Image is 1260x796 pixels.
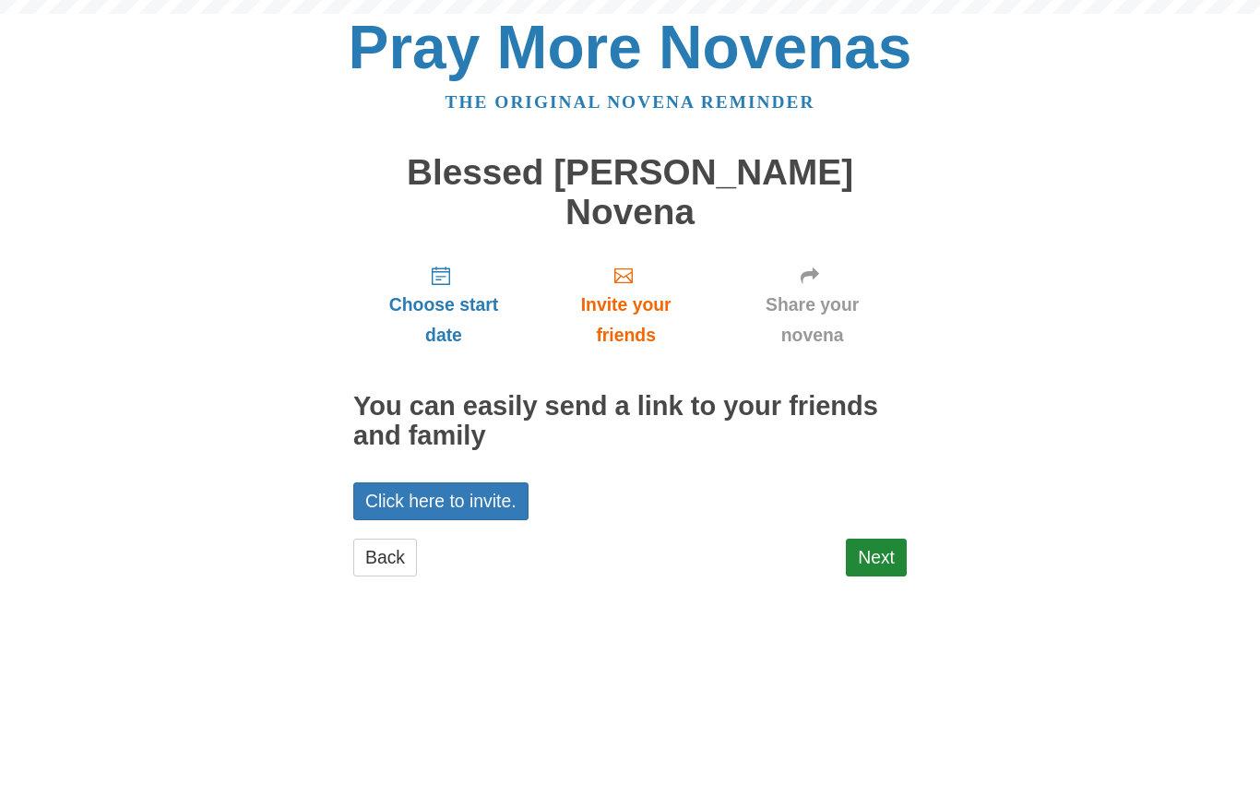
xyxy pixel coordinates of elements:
h2: You can easily send a link to your friends and family [353,392,907,451]
a: Click here to invite. [353,482,529,520]
span: Share your novena [736,290,888,350]
span: Choose start date [372,290,516,350]
span: Invite your friends [553,290,699,350]
a: Pray More Novenas [349,13,912,81]
a: The original novena reminder [446,92,815,112]
a: Share your novena [718,250,907,360]
h1: Blessed [PERSON_NAME] Novena [353,153,907,232]
a: Next [846,539,907,576]
a: Choose start date [353,250,534,360]
a: Back [353,539,417,576]
a: Invite your friends [534,250,718,360]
